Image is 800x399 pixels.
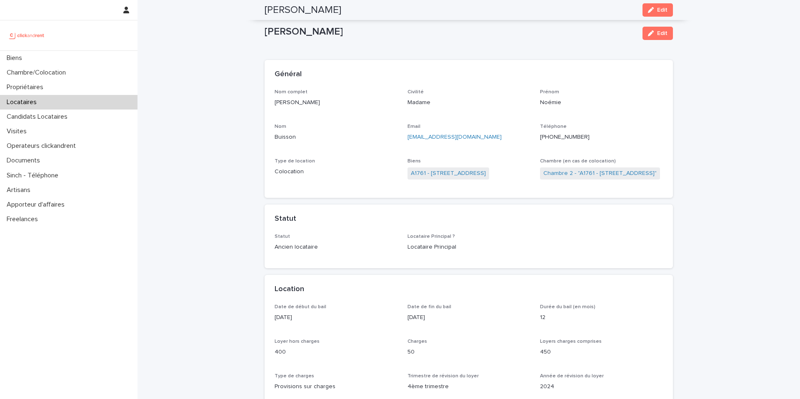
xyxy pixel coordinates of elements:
[407,374,479,379] span: Trimestre de révision du loyer
[540,90,559,95] span: Prénom
[540,382,663,391] p: 2024
[265,4,341,16] h2: [PERSON_NAME]
[407,339,427,344] span: Charges
[275,243,397,252] p: Ancien locataire
[407,234,455,239] span: Locataire Principal ?
[275,313,397,322] p: [DATE]
[3,54,29,62] p: Biens
[275,382,397,391] p: Provisions sur charges
[275,98,397,107] p: [PERSON_NAME]
[3,172,65,180] p: Sinch - Téléphone
[407,90,424,95] span: Civilité
[540,348,663,357] p: 450
[540,304,595,309] span: Durée du bail (en mois)
[275,124,286,129] span: Nom
[3,186,37,194] p: Artisans
[275,167,397,176] p: Colocation
[275,339,320,344] span: Loyer hors charges
[407,304,451,309] span: Date de fin du bail
[540,98,663,107] p: Noémie
[540,133,663,142] p: [PHONE_NUMBER]
[275,234,290,239] span: Statut
[275,285,304,294] h2: Location
[540,313,663,322] p: 12
[275,90,307,95] span: Nom complet
[407,98,530,107] p: Madame
[265,26,636,38] p: [PERSON_NAME]
[407,243,530,252] p: Locataire Principal
[411,169,486,178] a: A1761 - [STREET_ADDRESS]
[407,313,530,322] p: [DATE]
[3,69,72,77] p: Chambre/Colocation
[407,134,502,140] a: [EMAIL_ADDRESS][DOMAIN_NAME]
[540,339,602,344] span: Loyers charges comprises
[642,3,673,17] button: Edit
[543,169,657,178] a: Chambre 2 - "A1761 - [STREET_ADDRESS]"
[275,214,296,224] h2: Statut
[7,27,47,44] img: UCB0brd3T0yccxBKYDjQ
[3,201,71,209] p: Apporteur d'affaires
[275,70,302,79] h2: Général
[540,159,616,164] span: Chambre (en cas de colocation)
[3,142,82,150] p: Operateurs clickandrent
[407,382,530,391] p: 4ème trimestre
[275,304,326,309] span: Date de début du bail
[275,133,397,142] p: Buisson
[407,348,530,357] p: 50
[407,159,421,164] span: Biens
[407,124,420,129] span: Email
[642,27,673,40] button: Edit
[3,157,47,165] p: Documents
[540,374,604,379] span: Année de révision du loyer
[275,159,315,164] span: Type de location
[657,7,667,13] span: Edit
[3,83,50,91] p: Propriétaires
[540,124,567,129] span: Téléphone
[3,127,33,135] p: Visites
[275,374,314,379] span: Type de charges
[3,98,43,106] p: Locataires
[657,30,667,36] span: Edit
[3,215,45,223] p: Freelances
[275,348,397,357] p: 400
[3,113,74,121] p: Candidats Locataires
